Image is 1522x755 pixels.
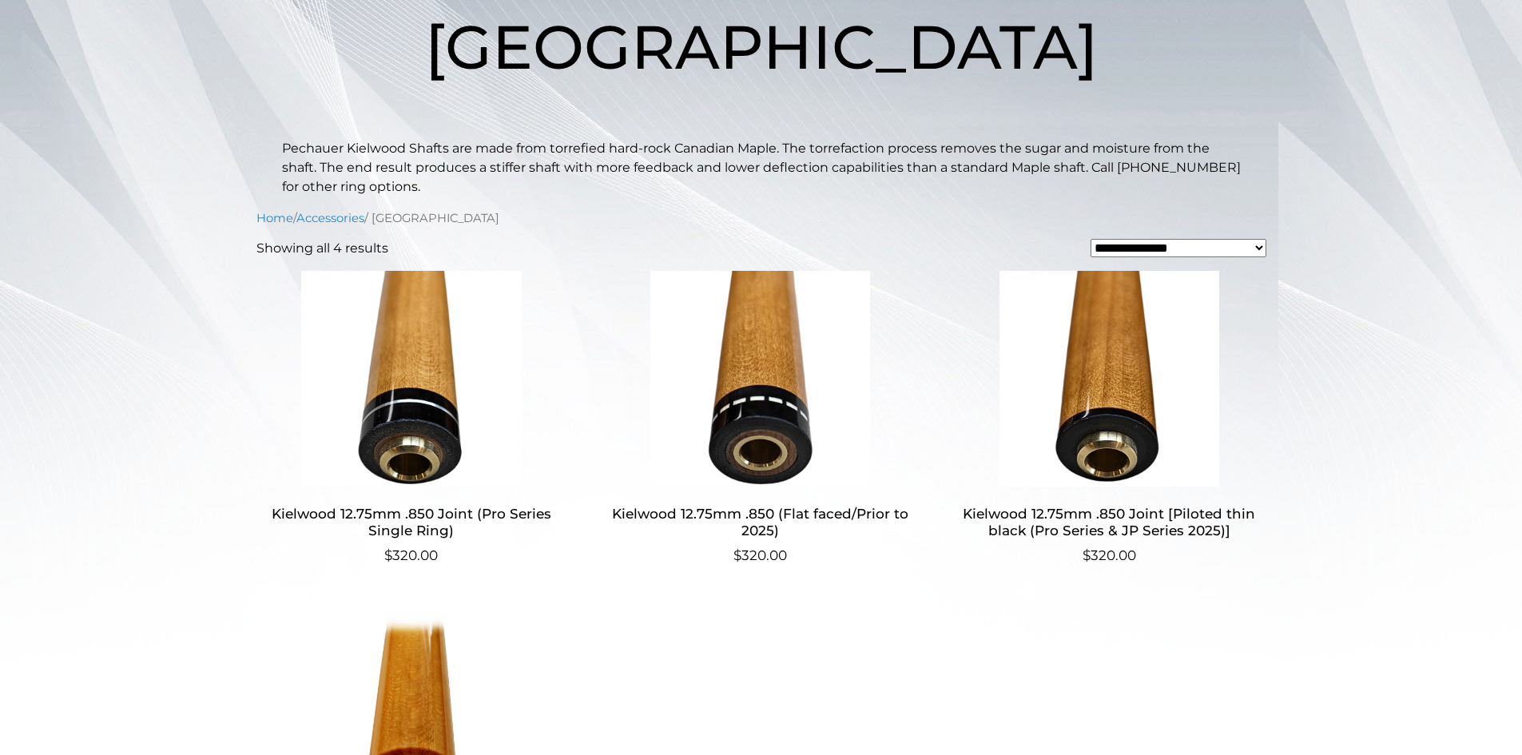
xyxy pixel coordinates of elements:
[425,10,1098,84] span: [GEOGRAPHIC_DATA]
[605,271,916,566] a: Kielwood 12.75mm .850 (Flat faced/Prior to 2025) $320.00
[605,271,916,487] img: Kielwood 12.75mm .850 (Flat faced/Prior to 2025)
[256,271,567,487] img: Kielwood 12.75mm .850 Joint (Pro Series Single Ring)
[605,499,916,546] h2: Kielwood 12.75mm .850 (Flat faced/Prior to 2025)
[384,547,392,563] span: $
[282,139,1241,197] p: Pechauer Kielwood Shafts are made from torrefied hard-rock Canadian Maple. The torrefaction proce...
[954,271,1265,487] img: Kielwood 12.75mm .850 Joint [Piloted thin black (Pro Series & JP Series 2025)]
[256,239,388,258] p: Showing all 4 results
[256,271,567,566] a: Kielwood 12.75mm .850 Joint (Pro Series Single Ring) $320.00
[954,271,1265,566] a: Kielwood 12.75mm .850 Joint [Piloted thin black (Pro Series & JP Series 2025)] $320.00
[256,209,1266,227] nav: Breadcrumb
[1083,547,1136,563] bdi: 320.00
[733,547,741,563] span: $
[733,547,787,563] bdi: 320.00
[384,547,438,563] bdi: 320.00
[256,499,567,546] h2: Kielwood 12.75mm .850 Joint (Pro Series Single Ring)
[1083,547,1091,563] span: $
[1091,239,1266,257] select: Shop order
[954,499,1265,546] h2: Kielwood 12.75mm .850 Joint [Piloted thin black (Pro Series & JP Series 2025)]
[256,211,293,225] a: Home
[296,211,364,225] a: Accessories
